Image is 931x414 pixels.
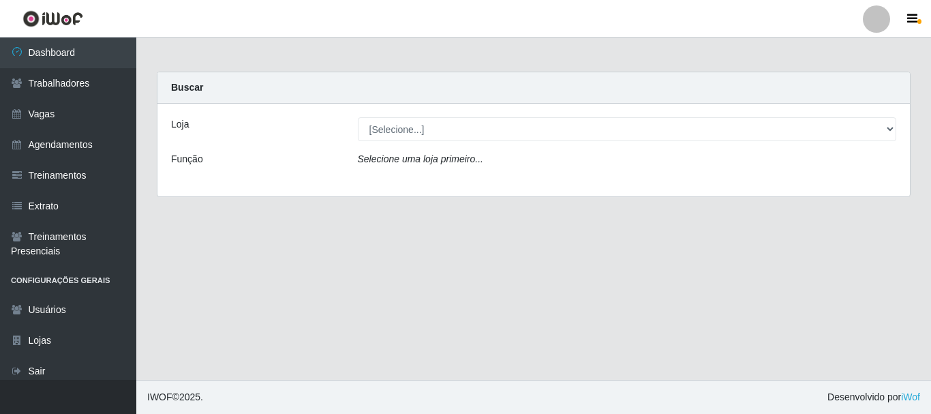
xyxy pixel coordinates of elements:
strong: Buscar [171,82,203,93]
span: IWOF [147,391,172,402]
label: Loja [171,117,189,132]
img: CoreUI Logo [22,10,83,27]
span: Desenvolvido por [827,390,920,404]
i: Selecione uma loja primeiro... [358,153,483,164]
a: iWof [901,391,920,402]
span: © 2025 . [147,390,203,404]
label: Função [171,152,203,166]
